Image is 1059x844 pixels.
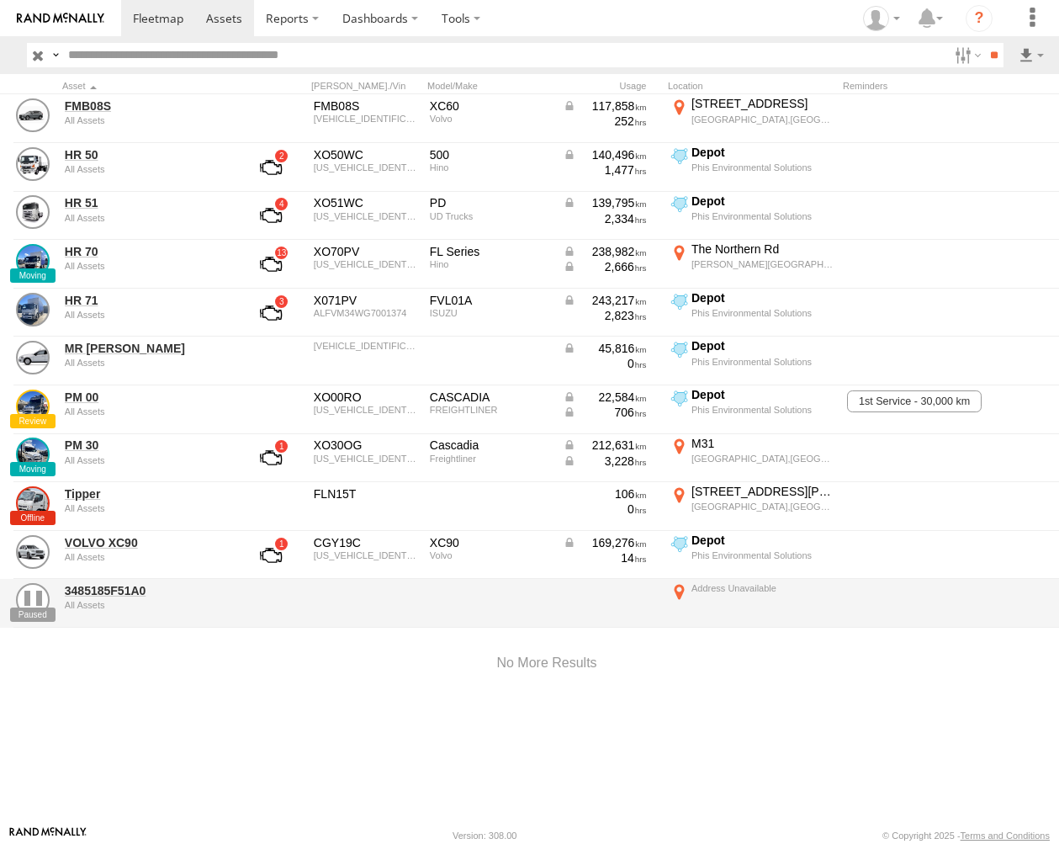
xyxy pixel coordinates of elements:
label: Search Filter Options [948,43,984,67]
div: XO30OG [314,438,418,453]
div: 0 [563,502,647,517]
div: 1,477 [563,162,647,178]
div: Depot [691,387,834,402]
a: MR [PERSON_NAME] [65,341,228,356]
div: Data from Vehicle CANbus [563,390,647,405]
div: 14 [563,550,647,565]
div: Volvo [430,114,551,124]
div: ALFVM34WG7001374 [314,308,418,318]
div: Model/Make [427,80,553,92]
div: The Northern Rd [691,242,834,257]
label: Click to View Current Location [668,533,836,578]
i: ? [966,5,993,32]
label: Click to View Current Location [668,242,836,287]
div: 500 [430,147,551,162]
div: Data from Vehicle CANbus [563,535,647,550]
div: XC90 [430,535,551,550]
label: Click to View Current Location [668,194,836,239]
div: Cascadia [430,438,551,453]
div: XC60 [430,98,551,114]
label: Click to View Current Location [668,338,836,384]
div: Data from Vehicle CANbus [563,244,647,259]
div: Location [668,80,836,92]
div: Data from Vehicle CANbus [563,195,647,210]
div: 252 [563,114,647,129]
div: FLN15T [314,486,418,502]
div: Hino [430,259,551,269]
div: undefined [65,358,228,368]
div: Phis Environmental Solutions [691,307,834,319]
div: © Copyright 2025 - [882,831,1050,841]
div: Depot [691,194,834,209]
label: Click to View Current Location [668,290,836,336]
label: Export results as... [1017,43,1046,67]
div: Phis Environmental Solutions [691,549,834,561]
a: View Asset Details [16,390,50,423]
a: View Asset with Fault/s [240,293,302,333]
span: 1st Service - 30,000 km [847,390,981,412]
div: Data from Vehicle CANbus [563,405,647,420]
a: View Asset Details [16,147,50,181]
a: View Asset Details [16,98,50,132]
div: Usage [560,80,661,92]
div: JHDFL8JW1XXX20806 [314,259,418,269]
div: XO70PV [314,244,418,259]
div: Phis Environmental Solutions [691,210,834,222]
div: YV1DZ475BD2375131 [314,114,418,124]
a: View Asset Details [16,583,50,617]
a: View Asset Details [16,535,50,569]
a: View Asset Details [16,486,50,520]
div: Hino [430,162,551,173]
a: 3485185F51A0 [65,583,228,598]
a: View Asset with Fault/s [240,438,302,478]
a: View Asset with Fault/s [240,535,302,576]
label: Click to View Current Location [668,387,836,433]
div: Phis Environmental Solutions [691,404,834,416]
div: 106 [563,486,647,502]
div: CASCADIA [430,390,551,405]
div: Depot [691,338,834,353]
div: 1FVJHYD10NLNR2900 [314,454,418,464]
a: HR 70 [65,244,228,259]
div: undefined [65,261,228,271]
div: [GEOGRAPHIC_DATA],[GEOGRAPHIC_DATA] [691,453,834,464]
div: undefined [65,455,228,465]
div: JHDFL8JW1XXX28390 [314,162,418,173]
div: 0 [563,356,647,371]
div: undefined [65,164,228,174]
div: Depot [691,533,834,548]
div: ISUZU [430,308,551,318]
div: undefined [65,600,228,610]
div: Eric Yao [857,6,906,31]
a: HR 51 [65,195,228,210]
a: View Asset Details [16,244,50,278]
div: FL Series [430,244,551,259]
div: undefined [65,552,228,562]
div: undefined [65,406,228,417]
div: XO51WC [314,195,418,210]
div: undefined [65,115,228,125]
div: Reminders [843,80,969,92]
a: View Asset Details [16,293,50,326]
div: Data from Vehicle CANbus [563,147,647,162]
a: HR 71 [65,293,228,308]
div: Volvo [430,550,551,560]
div: undefined [65,503,228,513]
div: 2,823 [563,308,647,323]
div: 2,334 [563,211,647,226]
label: Click to View Current Location [668,145,836,190]
div: Phis Environmental Solutions [691,162,834,173]
div: Depot [691,145,834,160]
a: Tipper [65,486,228,502]
div: undefined [65,310,228,320]
div: UD Trucks [430,211,551,221]
div: Data from Vehicle CANbus [563,98,647,114]
a: View Asset Details [16,195,50,229]
label: Click to View Current Location [668,581,836,626]
div: Click to Sort [62,80,230,92]
label: Search Query [49,43,62,67]
div: M31 [691,436,834,451]
a: PM 30 [65,438,228,453]
div: [PERSON_NAME][GEOGRAPHIC_DATA],[GEOGRAPHIC_DATA] [691,258,834,270]
div: FVL01A [430,293,551,308]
